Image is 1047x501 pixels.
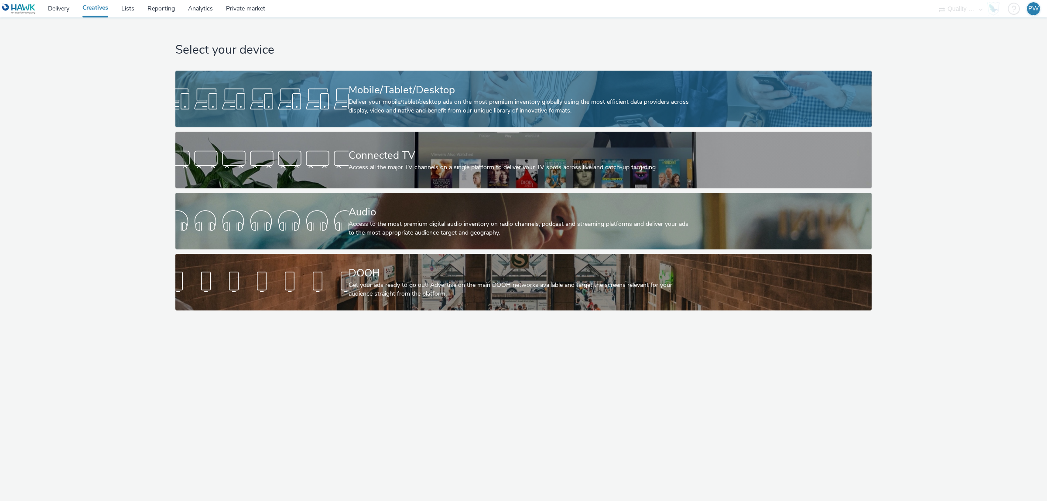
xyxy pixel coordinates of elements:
div: Connected TV [349,148,695,163]
img: Hawk Academy [987,2,1000,16]
a: AudioAccess to the most premium digital audio inventory on radio channels, podcast and streaming ... [175,193,871,249]
div: Access to the most premium digital audio inventory on radio channels, podcast and streaming platf... [349,220,695,238]
img: undefined Logo [2,3,36,14]
div: PW [1028,2,1039,15]
div: Deliver your mobile/tablet/desktop ads on the most premium inventory globally using the most effi... [349,98,695,116]
div: DOOH [349,266,695,281]
div: Audio [349,204,695,220]
a: DOOHGet your ads ready to go out! Advertise on the main DOOH networks available and target the sc... [175,254,871,310]
div: Access all the major TV channels on a single platform to deliver your TV spots across live and ca... [349,163,695,172]
a: Connected TVAccess all the major TV channels on a single platform to deliver your TV spots across... [175,132,871,188]
a: Mobile/Tablet/DesktopDeliver your mobile/tablet/desktop ads on the most premium inventory globall... [175,71,871,127]
div: Get your ads ready to go out! Advertise on the main DOOH networks available and target the screen... [349,281,695,299]
h1: Select your device [175,42,871,58]
div: Mobile/Tablet/Desktop [349,82,695,98]
a: Hawk Academy [987,2,1003,16]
